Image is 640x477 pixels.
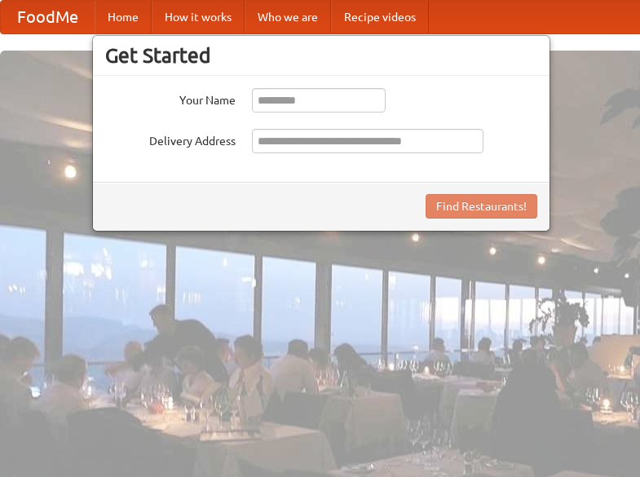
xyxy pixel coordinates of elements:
[245,1,331,33] a: Who we are
[105,43,537,68] h3: Get Started
[105,129,236,149] label: Delivery Address
[95,1,152,33] a: Home
[105,88,236,108] label: Your Name
[331,1,429,33] a: Recipe videos
[152,1,245,33] a: How it works
[1,1,95,33] a: FoodMe
[426,194,537,219] button: Find Restaurants!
